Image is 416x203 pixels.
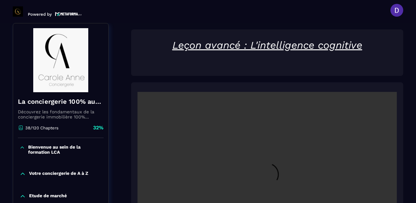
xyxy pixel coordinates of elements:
p: Etude de marché [29,193,67,199]
p: 38/120 Chapters [25,126,59,130]
u: Leçon avancé : L'intelligence cognitive [172,39,362,51]
h4: La conciergerie 100% automatisée [18,97,104,106]
img: banner [18,28,104,92]
p: Powered by [28,12,52,17]
p: 32% [93,124,104,131]
p: Votre conciergerie de A à Z [29,171,88,177]
p: Bienvenue au sein de la formation LCA [28,144,102,155]
img: logo [55,11,82,17]
img: logo-branding [13,6,23,17]
p: Découvrez les fondamentaux de la conciergerie immobilière 100% automatisée. Cette formation est c... [18,109,104,119]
